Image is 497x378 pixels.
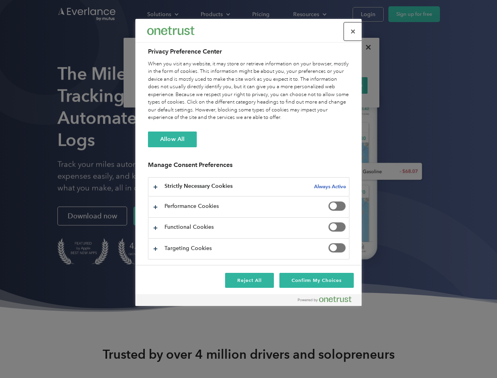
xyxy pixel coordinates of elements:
[344,23,362,40] button: Close
[147,23,194,39] div: Everlance
[148,47,349,56] h2: Privacy Preference Center
[298,296,358,306] a: Powered by OneTrust Opens in a new Tab
[135,19,362,306] div: Preference center
[298,296,351,302] img: Powered by OneTrust Opens in a new Tab
[148,132,197,147] button: Allow All
[148,60,349,122] div: When you visit any website, it may store or retrieve information on your browser, mostly in the f...
[225,273,274,288] button: Reject All
[135,19,362,306] div: Privacy Preference Center
[148,161,349,173] h3: Manage Consent Preferences
[279,273,354,288] button: Confirm My Choices
[147,26,194,35] img: Everlance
